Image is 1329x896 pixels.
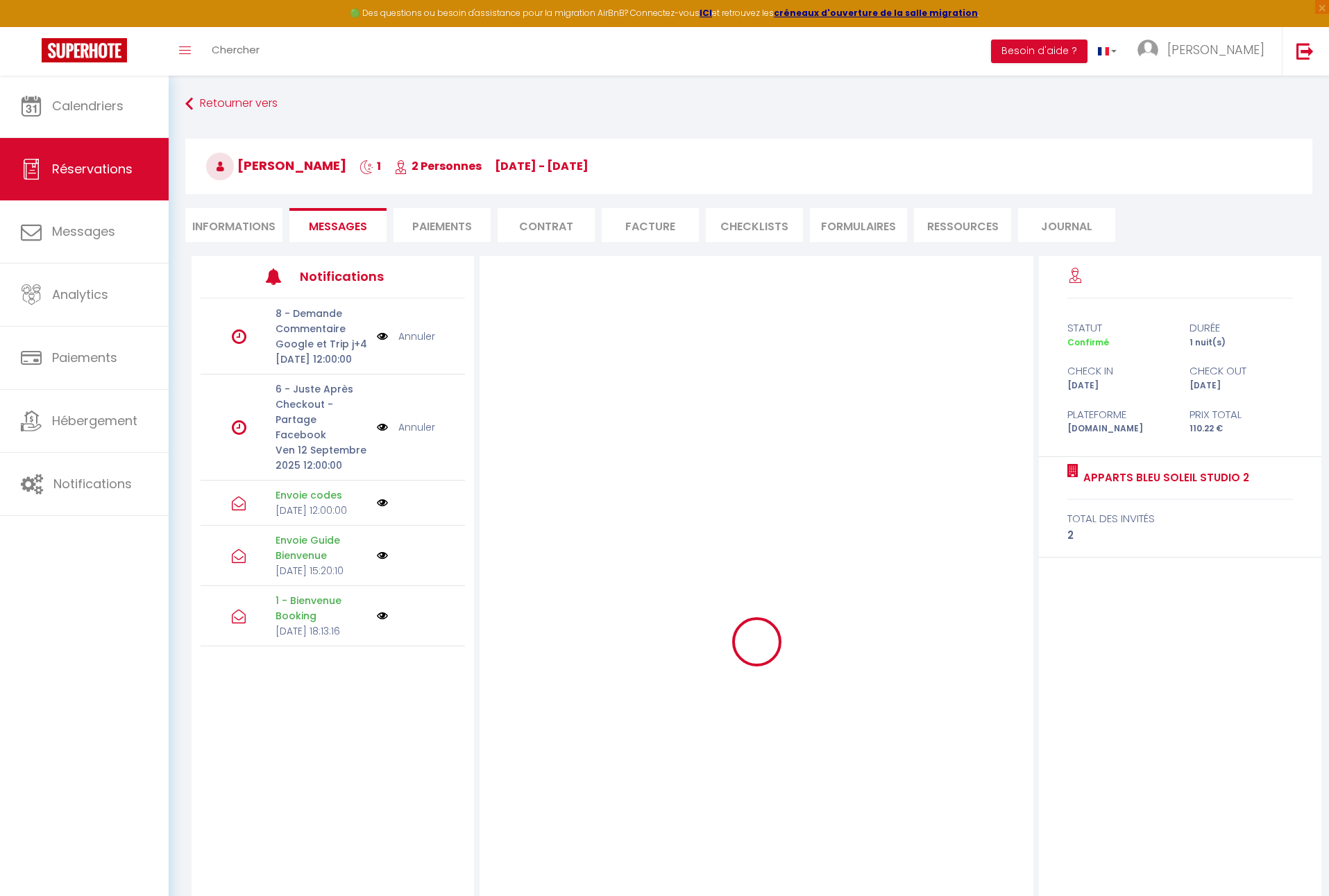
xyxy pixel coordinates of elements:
span: 2 Personnes [394,158,482,174]
span: Chercher [212,42,260,57]
p: 1 - Bienvenue Booking [276,593,367,623]
h3: Notifications [300,261,410,292]
a: Apparts Bleu Soleil Studio 2 [1078,469,1249,486]
img: NO IMAGE [377,420,388,435]
li: CHECKLISTS [706,208,803,242]
span: Hébergement [52,412,137,429]
div: 2 [1067,527,1294,544]
a: Annuler [398,329,435,344]
li: Informations [185,208,282,242]
span: Analytics [52,286,108,303]
span: Messages [309,218,367,234]
div: check in [1058,363,1180,379]
p: Envoie codes [276,488,367,503]
div: 1 nuit(s) [1180,336,1303,350]
li: FORMULAIRES [810,208,907,242]
span: Paiements [52,349,117,366]
span: Messages [52,223,115,240]
a: créneaux d'ouverture de la salle migration [774,7,978,19]
img: NO IMAGE [377,610,388,621]
p: 6 - Juste Après Checkout - Partage Facebook [276,381,367,442]
li: Ressources [914,208,1011,242]
img: Super Booking [42,38,127,62]
span: Calendriers [52,97,124,114]
div: Plateforme [1058,406,1180,423]
div: durée [1180,320,1303,336]
img: NO IMAGE [377,550,388,561]
a: Annuler [398,420,435,435]
li: Facture [602,208,699,242]
a: ... [PERSON_NAME] [1127,27,1282,76]
p: [DATE] 12:00:00 [276,352,367,367]
span: Réservations [52,160,133,178]
button: Besoin d'aide ? [991,40,1087,63]
img: logout [1296,42,1314,60]
a: Chercher [201,27,270,76]
li: Contrat [498,208,595,242]
span: [PERSON_NAME] [206,157,346,174]
div: total des invités [1067,510,1294,527]
a: Retourner vers [185,92,1312,117]
div: 110.22 € [1180,422,1303,436]
img: ... [1137,40,1158,60]
span: 1 [359,158,381,174]
p: [DATE] 15:20:10 [276,563,367,578]
span: Notifications [53,475,132,492]
div: statut [1058,320,1180,336]
li: Paiements [393,208,491,242]
div: [DATE] [1058,379,1180,393]
span: [DATE] - [DATE] [495,158,589,174]
li: Journal [1018,208,1115,242]
p: 8 - Demande Commentaire Google et Trip j+4 [276,306,367,352]
div: check out [1180,363,1303,379]
div: [DOMAIN_NAME] [1058,422,1180,436]
span: [PERSON_NAME] [1167,41,1264,58]
p: Ven 12 Septembre 2025 12:00:00 [276,442,367,473]
img: NO IMAGE [377,497,388,508]
div: [DATE] [1180,379,1303,393]
span: Confirmé [1067,336,1109,348]
img: NO IMAGE [377,329,388,344]
p: Envoie Guide Bienvenue [276,533,367,563]
div: Prix total [1180,406,1303,423]
a: ICI [700,7,712,19]
p: [DATE] 18:13:16 [276,623,367,639]
button: Ouvrir le widget de chat LiveChat [11,6,53,47]
p: [DATE] 12:00:00 [276,503,367,518]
